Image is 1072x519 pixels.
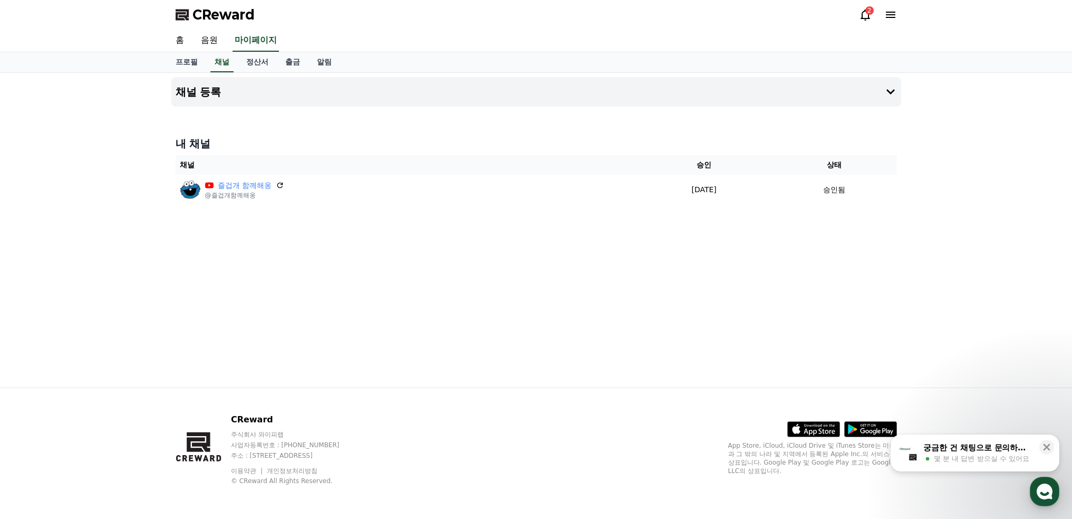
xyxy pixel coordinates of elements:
[167,30,192,52] a: 홈
[231,413,360,426] p: CReward
[171,77,901,107] button: 채널 등록
[277,52,308,72] a: 출금
[267,467,317,475] a: 개인정보처리방침
[859,8,872,21] a: 2
[192,6,255,23] span: CReward
[210,52,234,72] a: 채널
[728,441,897,475] p: App Store, iCloud, iCloud Drive 및 iTunes Store는 미국과 그 밖의 나라 및 지역에서 등록된 Apple Inc.의 서비스 상표입니다. Goo...
[167,52,206,72] a: 프로필
[238,52,277,72] a: 정산서
[231,477,360,485] p: © CReward All Rights Reserved.
[176,136,897,151] h4: 내 채널
[865,6,874,15] div: 2
[176,86,221,98] h4: 채널 등록
[218,180,272,191] a: 즐겁개 함께해옹
[231,451,360,460] p: 주소 : [STREET_ADDRESS]
[176,155,636,175] th: 채널
[640,184,768,195] p: [DATE]
[308,52,340,72] a: 알림
[823,184,845,195] p: 승인됨
[772,155,896,175] th: 상태
[205,191,284,200] p: @즐겁개함께해옹
[636,155,772,175] th: 승인
[231,430,360,439] p: 주식회사 와이피랩
[192,30,226,52] a: 음원
[233,30,279,52] a: 마이페이지
[231,467,264,475] a: 이용약관
[180,179,201,200] img: 즐겁개 함께해옹
[231,441,360,449] p: 사업자등록번호 : [PHONE_NUMBER]
[176,6,255,23] a: CReward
